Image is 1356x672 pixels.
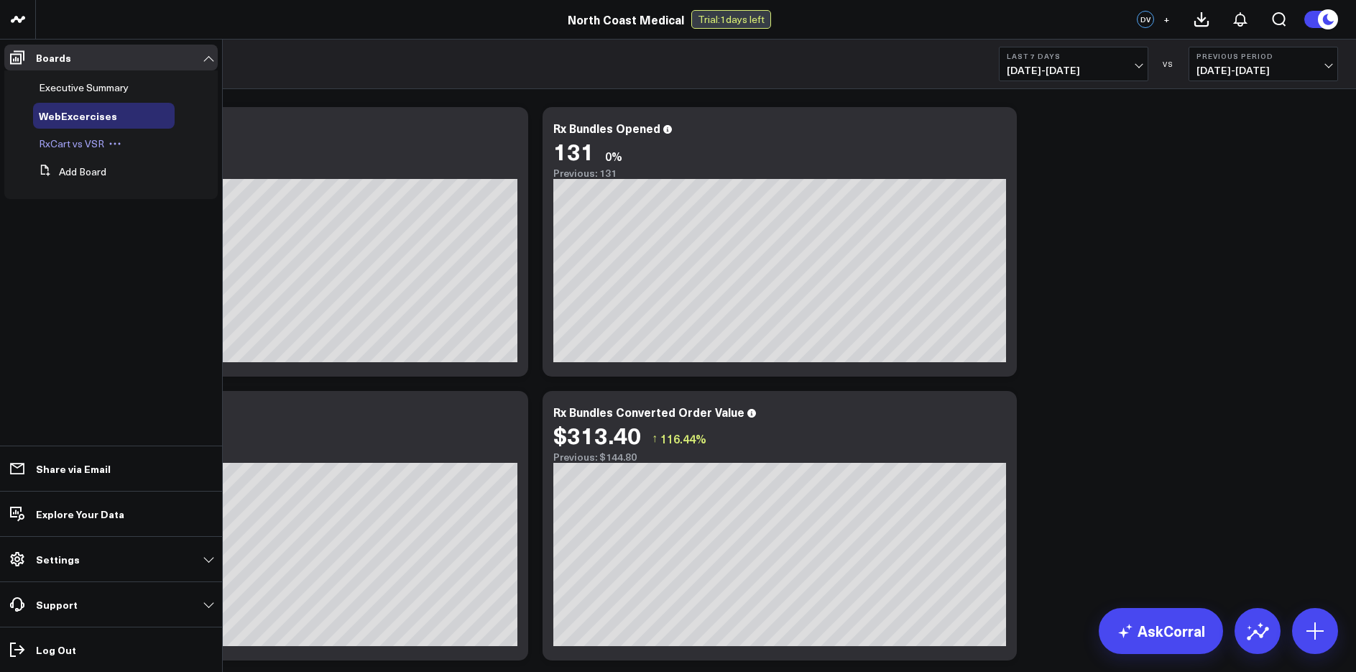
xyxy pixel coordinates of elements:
a: Log Out [4,637,218,663]
span: [DATE] - [DATE] [1196,65,1330,76]
a: AskCorral [1099,608,1223,654]
div: VS [1156,60,1181,68]
p: Log Out [36,644,76,655]
p: Support [36,599,78,610]
span: Executive Summary [39,80,129,94]
b: Previous Period [1196,52,1330,60]
div: DV [1137,11,1154,28]
button: + [1158,11,1175,28]
span: 116.44% [660,431,706,446]
button: Add Board [33,159,106,185]
div: $313.40 [553,422,641,448]
button: Last 7 Days[DATE]-[DATE] [999,47,1148,81]
div: Rx Bundles Opened [553,120,660,136]
div: Previous: 4 [65,451,517,463]
b: Last 7 Days [1007,52,1140,60]
div: 131 [553,138,594,164]
p: Explore Your Data [36,508,124,520]
a: WebExcercises [39,110,117,121]
p: Settings [36,553,80,565]
a: North Coast Medical [568,11,684,27]
button: Previous Period[DATE]-[DATE] [1189,47,1338,81]
div: Trial: 1 days left [691,10,771,29]
p: Share via Email [36,463,111,474]
p: Boards [36,52,71,63]
div: Previous: 1.36k [65,167,517,179]
div: Rx Bundles Converted Order Value [553,404,744,420]
span: ↑ [652,429,658,448]
a: Executive Summary [39,82,129,93]
div: Previous: $144.80 [553,451,1006,463]
div: Previous: 131 [553,167,1006,179]
span: [DATE] - [DATE] [1007,65,1140,76]
span: RxCart vs VSR [39,137,104,150]
span: + [1163,14,1170,24]
a: RxCart vs VSR [39,138,104,149]
div: 0% [605,148,622,164]
span: WebExcercises [39,109,117,123]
